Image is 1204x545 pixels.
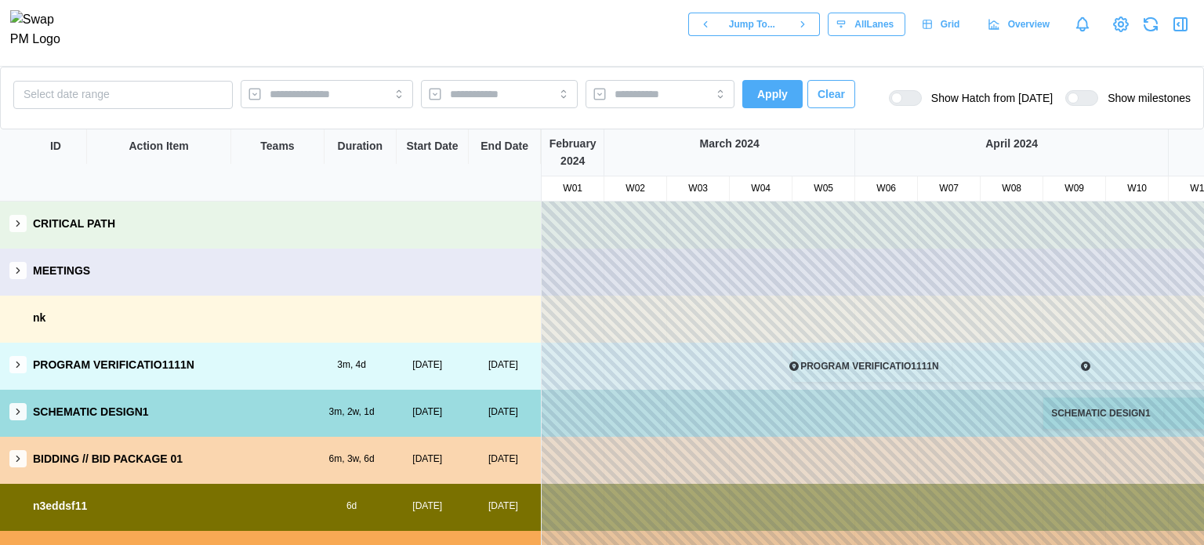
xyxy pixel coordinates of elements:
div: Teams [260,138,294,155]
div: April 2024 [855,136,1168,153]
div: End Date [481,138,528,155]
a: Grid [913,13,971,36]
div: [DATE] [390,499,466,514]
div: Start Date [406,138,458,155]
div: March 2024 [604,136,854,153]
div: [DATE] [466,358,542,372]
div: 3m, 4d [314,358,390,372]
button: Clear [807,80,855,108]
div: Duration [338,138,383,155]
div: W02 [604,181,666,196]
div: W07 [918,181,980,196]
div: ID [50,138,61,155]
a: View Project [1110,13,1132,35]
div: n3eddsf11 [33,498,87,515]
div: BIDDING // BID PACKAGE 01 [33,451,183,468]
a: Overview [979,13,1061,36]
div: W03 [667,181,729,196]
div: 6d [314,499,390,514]
div: [DATE] [390,452,466,467]
div: W09 [1043,181,1105,196]
button: Open Drawer [1170,13,1191,35]
span: Show Hatch from [DATE] [922,90,1053,106]
a: Notifications [1069,11,1096,38]
div: nk [33,310,45,327]
div: PROGRAM VERIFICATIO1111N [794,359,951,374]
img: Swap PM Logo [10,10,74,49]
button: AllLanes [828,13,905,36]
span: All Lanes [854,13,894,35]
div: [DATE] [390,358,466,372]
button: Apply [742,80,803,108]
div: W05 [792,181,854,196]
div: W04 [730,181,792,196]
span: Jump To... [729,13,775,35]
div: SCHEMATIC DESIGN1 [1045,406,1162,421]
span: Show milestones [1098,90,1191,106]
button: Select date range [13,81,233,109]
button: Jump To... [722,13,786,36]
div: PROGRAM VERIFICATIO1111N [33,357,194,374]
div: W01 [542,181,604,196]
div: CRITICAL PATH [33,216,115,233]
div: Action Item [129,138,189,155]
span: Select date range [24,88,110,100]
div: MEETINGS [33,263,90,280]
span: Clear [818,81,845,107]
div: W06 [855,181,917,196]
div: SCHEMATIC DESIGN1 [33,404,149,421]
div: 6m, 3w, 6d [314,452,390,467]
span: Grid [941,13,960,35]
button: Refresh Grid [1140,13,1162,35]
div: W08 [981,181,1043,196]
div: February 2024 [542,136,604,169]
div: W10 [1106,181,1168,196]
span: Apply [757,81,788,107]
span: Overview [1008,13,1050,35]
div: [DATE] [390,405,466,420]
div: 3m, 2w, 1d [314,405,390,420]
div: [DATE] [466,405,542,420]
div: [DATE] [466,452,542,467]
div: [DATE] [466,499,542,514]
